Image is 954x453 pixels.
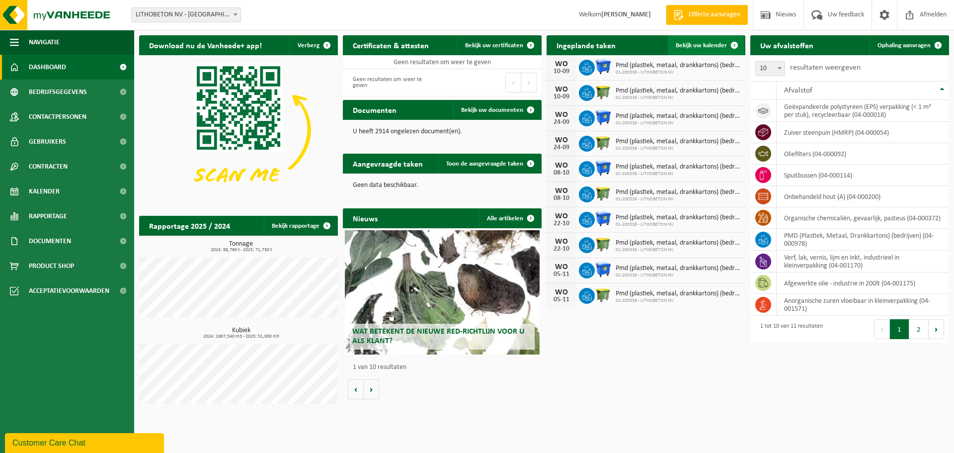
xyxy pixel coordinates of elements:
[777,165,949,186] td: spuitbussen (04-000114)
[131,7,241,22] span: LITHOBETON NV - SNAASKERKE
[144,248,338,253] span: 2024: 98,796 t - 2025: 71,730 t
[144,334,338,339] span: 2024: 1667,540 m3 - 2025: 51,900 m3
[595,109,612,126] img: WB-1100-HPE-BE-01
[139,216,240,235] h2: Rapportage 2025 / 2024
[777,229,949,251] td: PMD (Plastiek, Metaal, Drankkartons) (bedrijven) (04-000978)
[874,319,890,339] button: Previous
[552,144,571,151] div: 24-09
[777,186,949,207] td: onbehandeld hout (A) (04-000200)
[616,95,740,101] span: 01-200338 - LITHOBETON NV
[132,8,240,22] span: LITHOBETON NV - SNAASKERKE
[790,64,861,72] label: resultaten weergeven
[676,42,727,49] span: Bekijk uw kalender
[345,230,540,355] a: Wat betekent de nieuwe RED-richtlijn voor u als klant?
[552,170,571,177] div: 08-10
[595,134,612,151] img: WB-1100-HPE-GN-50
[353,364,537,371] p: 1 van 10 resultaten
[616,87,740,95] span: Pmd (plastiek, metaal, drankkartons) (bedrijven)
[777,207,949,229] td: organische chemicaliën, gevaarlijk, pasteus (04-000372)
[616,222,740,228] span: 01-200338 - LITHOBETON NV
[552,288,571,296] div: WO
[877,42,931,49] span: Ophaling aanvragen
[353,128,532,135] p: U heeft 2914 ongelezen document(en).
[595,261,612,278] img: WB-1100-HPE-BE-01
[144,241,338,253] h3: Tonnage
[666,5,748,25] a: Offerte aanvragen
[29,278,109,303] span: Acceptatievoorwaarden
[343,100,406,119] h2: Documenten
[616,239,740,247] span: Pmd (plastiek, metaal, drankkartons) (bedrijven)
[457,35,541,55] a: Bekijk uw certificaten
[616,112,740,120] span: Pmd (plastiek, metaal, drankkartons) (bedrijven)
[479,208,541,228] a: Alle artikelen
[552,246,571,253] div: 22-10
[290,35,337,55] button: Verberg
[29,80,87,104] span: Bedrijfsgegevens
[777,251,949,272] td: verf, lak, vernis, lijm en inkt, industrieel in kleinverpakking (04-001170)
[552,119,571,126] div: 24-09
[348,379,364,399] button: Vorige
[552,238,571,246] div: WO
[298,42,319,49] span: Verberg
[438,154,541,174] a: Toon de aangevraagde taken
[777,100,949,122] td: geëxpandeerde polystyreen (EPS) verpakking (< 1 m² per stuk), recycleerbaar (04-000018)
[668,35,744,55] a: Bekijk uw kalender
[29,254,74,278] span: Product Shop
[755,318,823,340] div: 1 tot 10 van 11 resultaten
[616,196,740,202] span: 01-200338 - LITHOBETON NV
[343,35,439,55] h2: Certificaten & attesten
[552,93,571,100] div: 10-09
[552,263,571,271] div: WO
[29,154,68,179] span: Contracten
[343,208,388,228] h2: Nieuws
[616,290,740,298] span: Pmd (plastiek, metaal, drankkartons) (bedrijven)
[352,328,524,345] span: Wat betekent de nieuwe RED-richtlijn voor u als klant?
[601,11,651,18] strong: [PERSON_NAME]
[144,327,338,339] h3: Kubiek
[29,229,71,254] span: Documenten
[616,163,740,171] span: Pmd (plastiek, metaal, drankkartons) (bedrijven)
[348,72,437,93] div: Geen resultaten om weer te geven
[616,146,740,152] span: 01-200338 - LITHOBETON NV
[552,86,571,93] div: WO
[595,210,612,227] img: WB-1100-HPE-BE-01
[870,35,948,55] a: Ophaling aanvragen
[139,35,272,55] h2: Download nu de Vanheede+ app!
[364,379,379,399] button: Volgende
[595,160,612,177] img: WB-1100-HPE-BE-01
[139,55,338,204] img: Download de VHEPlus App
[353,182,532,189] p: Geen data beschikbaar.
[616,188,740,196] span: Pmd (plastiek, metaal, drankkartons) (bedrijven)
[343,55,542,69] td: Geen resultaten om weer te geven
[5,431,166,453] iframe: chat widget
[686,10,743,20] span: Offerte aanvragen
[552,162,571,170] div: WO
[264,216,337,236] a: Bekijk rapportage
[552,68,571,75] div: 10-09
[29,129,66,154] span: Gebruikers
[547,35,626,55] h2: Ingeplande taken
[552,195,571,202] div: 08-10
[552,136,571,144] div: WO
[616,62,740,70] span: Pmd (plastiek, metaal, drankkartons) (bedrijven)
[552,187,571,195] div: WO
[446,161,523,167] span: Toon de aangevraagde taken
[505,73,521,92] button: Previous
[616,272,740,278] span: 01-200338 - LITHOBETON NV
[777,294,949,316] td: anorganische zuren vloeibaar in kleinverpakking (04-001571)
[616,265,740,272] span: Pmd (plastiek, metaal, drankkartons) (bedrijven)
[29,204,67,229] span: Rapportage
[552,220,571,227] div: 22-10
[552,212,571,220] div: WO
[29,30,60,55] span: Navigatie
[755,61,785,76] span: 10
[552,60,571,68] div: WO
[29,179,60,204] span: Kalender
[595,84,612,100] img: WB-1100-HPE-GN-50
[784,87,812,94] span: Afvalstof
[750,35,823,55] h2: Uw afvalstoffen
[777,272,949,294] td: afgewerkte olie - industrie in 200lt (04-001175)
[521,73,537,92] button: Next
[616,120,740,126] span: 01-200338 - LITHOBETON NV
